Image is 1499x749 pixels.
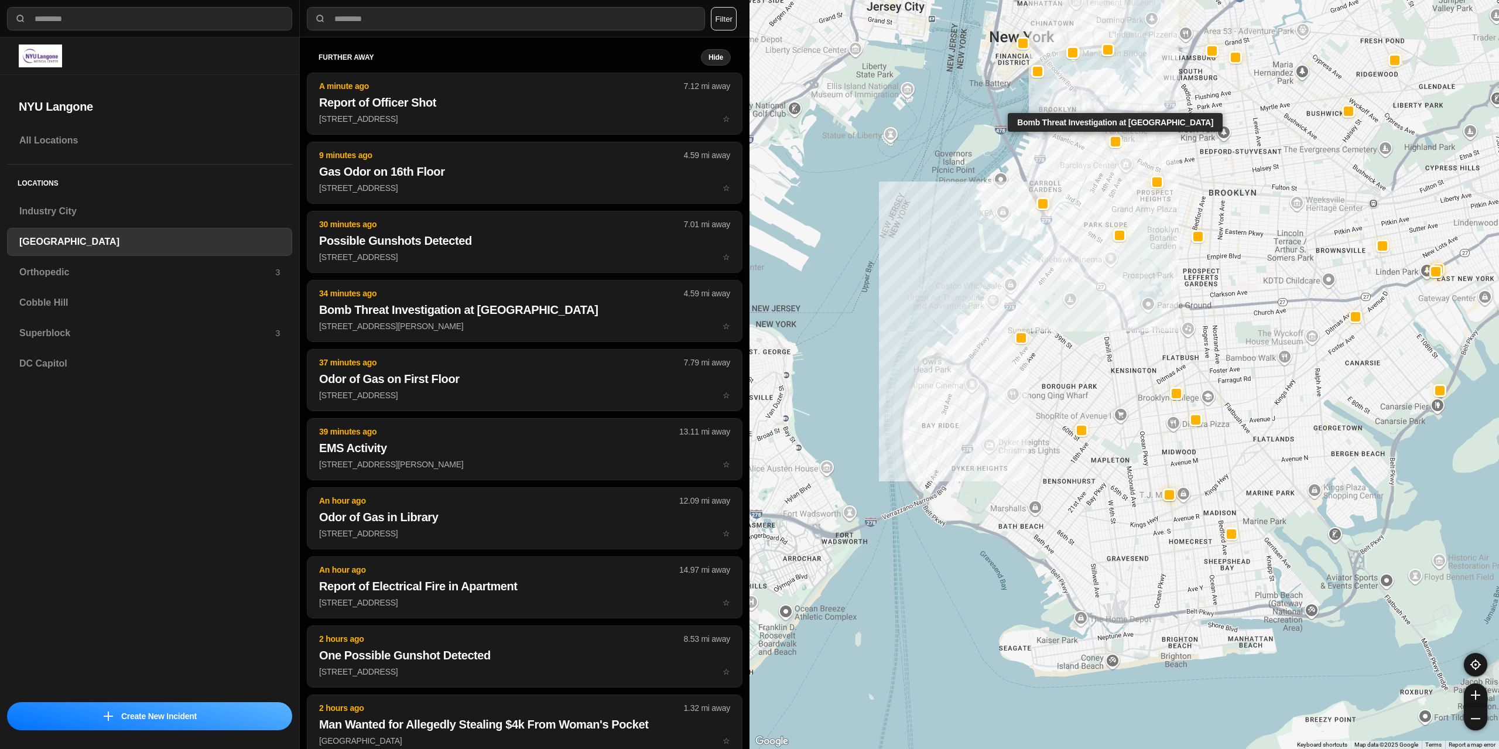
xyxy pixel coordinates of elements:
[7,258,292,286] a: Orthopedic3
[7,350,292,378] a: DC Capitol
[19,296,280,310] h3: Cobble Hill
[723,322,730,331] span: star
[723,598,730,607] span: star
[19,326,275,340] h3: Superblock
[319,288,684,299] p: 34 minutes ago
[104,712,113,721] img: icon
[319,149,684,161] p: 9 minutes ago
[1354,741,1418,748] span: Map data ©2025 Google
[684,288,730,299] p: 4.59 mi away
[319,440,730,456] h2: EMS Activity
[307,211,742,273] button: 30 minutes ago7.01 mi awayPossible Gunshots Detected[STREET_ADDRESS]star
[314,13,326,25] img: search
[1470,659,1481,670] img: recenter
[19,134,280,148] h3: All Locations
[319,528,730,539] p: [STREET_ADDRESS]
[319,251,730,263] p: [STREET_ADDRESS]
[319,320,730,332] p: [STREET_ADDRESS][PERSON_NAME]
[679,495,730,507] p: 12.09 mi away
[307,487,742,549] button: An hour ago12.09 mi awayOdor of Gas in Library[STREET_ADDRESS]star
[319,666,730,678] p: [STREET_ADDRESS]
[7,319,292,347] a: Superblock3
[307,556,742,618] button: An hour ago14.97 mi awayReport of Electrical Fire in Apartment[STREET_ADDRESS]star
[307,349,742,411] button: 37 minutes ago7.79 mi awayOdor of Gas on First Floor[STREET_ADDRESS]star
[684,80,730,92] p: 7.12 mi away
[1297,741,1347,749] button: Keyboard shortcuts
[319,94,730,111] h2: Report of Officer Shot
[711,7,737,30] button: Filter
[307,280,742,342] button: 34 minutes ago4.59 mi awayBomb Threat Investigation at [GEOGRAPHIC_DATA][STREET_ADDRESS][PERSON_N...
[752,734,791,749] a: Open this area in Google Maps (opens a new window)
[7,165,292,197] h5: Locations
[7,702,292,730] button: iconCreate New Incident
[319,459,730,470] p: [STREET_ADDRESS][PERSON_NAME]
[307,252,742,262] a: 30 minutes ago7.01 mi awayPossible Gunshots Detected[STREET_ADDRESS]star
[307,390,742,400] a: 37 minutes ago7.79 mi awayOdor of Gas on First Floor[STREET_ADDRESS]star
[7,126,292,155] a: All Locations
[723,736,730,745] span: star
[679,564,730,576] p: 14.97 mi away
[7,289,292,317] a: Cobble Hill
[319,509,730,525] h2: Odor of Gas in Library
[307,528,742,538] a: An hour ago12.09 mi awayOdor of Gas in Library[STREET_ADDRESS]star
[319,80,684,92] p: A minute ago
[307,142,742,204] button: 9 minutes ago4.59 mi awayGas Odor on 16th Floor[STREET_ADDRESS]star
[723,252,730,262] span: star
[307,666,742,676] a: 2 hours ago8.53 mi awayOne Possible Gunshot Detected[STREET_ADDRESS]star
[1109,135,1122,148] button: Bomb Threat Investigation at [GEOGRAPHIC_DATA]
[684,218,730,230] p: 7.01 mi away
[319,716,730,733] h2: Man Wanted for Allegedly Stealing $4k From Woman's Pocket
[723,529,730,538] span: star
[19,98,280,115] h2: NYU Langone
[319,163,730,180] h2: Gas Odor on 16th Floor
[319,218,684,230] p: 30 minutes ago
[684,357,730,368] p: 7.79 mi away
[723,460,730,469] span: star
[319,578,730,594] h2: Report of Electrical Fire in Apartment
[701,49,731,66] button: Hide
[319,357,684,368] p: 37 minutes ago
[275,266,280,278] p: 3
[723,114,730,124] span: star
[679,426,730,437] p: 13.11 mi away
[19,204,280,218] h3: Industry City
[319,564,679,576] p: An hour ago
[307,321,742,331] a: 34 minutes ago4.59 mi awayBomb Threat Investigation at [GEOGRAPHIC_DATA][STREET_ADDRESS][PERSON_N...
[319,633,684,645] p: 2 hours ago
[19,235,280,249] h3: [GEOGRAPHIC_DATA]
[319,495,679,507] p: An hour ago
[723,391,730,400] span: star
[307,459,742,469] a: 39 minutes ago13.11 mi awayEMS Activity[STREET_ADDRESS][PERSON_NAME]star
[1464,707,1487,730] button: zoom-out
[307,597,742,607] a: An hour ago14.97 mi awayReport of Electrical Fire in Apartment[STREET_ADDRESS]star
[1464,683,1487,707] button: zoom-in
[307,736,742,745] a: 2 hours ago1.32 mi awayMan Wanted for Allegedly Stealing $4k From Woman's Pocket[GEOGRAPHIC_DATA]...
[15,13,26,25] img: search
[319,302,730,318] h2: Bomb Threat Investigation at [GEOGRAPHIC_DATA]
[319,53,701,62] h5: further away
[1449,741,1495,748] a: Report a map error
[307,183,742,193] a: 9 minutes ago4.59 mi awayGas Odor on 16th Floor[STREET_ADDRESS]star
[319,232,730,249] h2: Possible Gunshots Detected
[19,357,280,371] h3: DC Capitol
[1425,741,1442,748] a: Terms (opens in new tab)
[307,625,742,688] button: 2 hours ago8.53 mi awayOne Possible Gunshot Detected[STREET_ADDRESS]star
[19,45,62,67] img: logo
[7,197,292,225] a: Industry City
[275,327,280,339] p: 3
[684,702,730,714] p: 1.32 mi away
[307,114,742,124] a: A minute ago7.12 mi awayReport of Officer Shot[STREET_ADDRESS]star
[684,633,730,645] p: 8.53 mi away
[319,647,730,664] h2: One Possible Gunshot Detected
[319,735,730,747] p: [GEOGRAPHIC_DATA]
[1008,113,1223,132] div: Bomb Threat Investigation at [GEOGRAPHIC_DATA]
[121,710,197,722] p: Create New Incident
[319,182,730,194] p: [STREET_ADDRESS]
[684,149,730,161] p: 4.59 mi away
[307,418,742,480] button: 39 minutes ago13.11 mi awayEMS Activity[STREET_ADDRESS][PERSON_NAME]star
[7,228,292,256] a: [GEOGRAPHIC_DATA]
[723,667,730,676] span: star
[1471,714,1480,723] img: zoom-out
[19,265,275,279] h3: Orthopedic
